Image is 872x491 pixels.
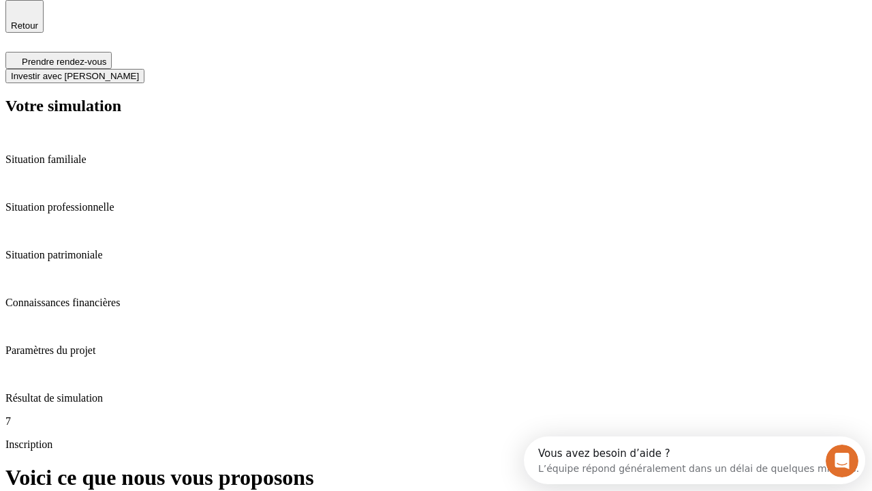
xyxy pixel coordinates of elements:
button: Prendre rendez-vous [5,52,112,69]
p: Situation familiale [5,153,867,166]
iframe: Intercom live chat [826,445,858,477]
p: Paramètres du projet [5,344,867,357]
iframe: Intercom live chat discovery launcher [524,436,865,484]
p: Inscription [5,438,867,451]
p: Résultat de simulation [5,392,867,404]
p: Situation professionnelle [5,201,867,213]
div: Vous avez besoin d’aide ? [14,12,335,23]
h1: Voici ce que nous vous proposons [5,465,867,490]
p: 7 [5,415,867,428]
span: Investir avec [PERSON_NAME] [11,71,139,81]
div: Ouvrir le Messenger Intercom [5,5,375,43]
p: Situation patrimoniale [5,249,867,261]
span: Retour [11,20,38,31]
button: Investir avec [PERSON_NAME] [5,69,144,83]
span: Prendre rendez-vous [22,57,106,67]
h2: Votre simulation [5,97,867,115]
div: L’équipe répond généralement dans un délai de quelques minutes. [14,23,335,37]
p: Connaissances financières [5,297,867,309]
